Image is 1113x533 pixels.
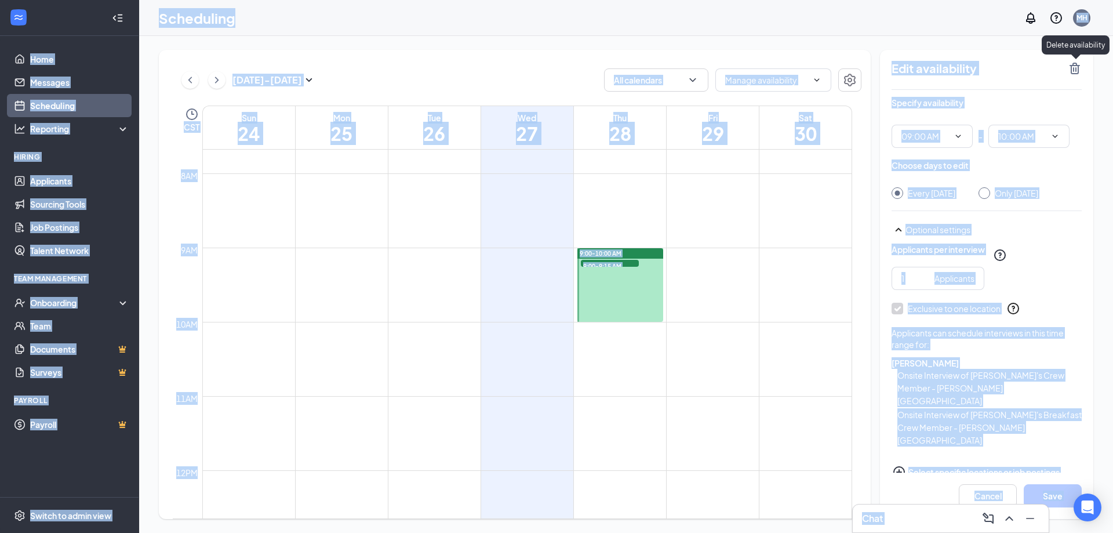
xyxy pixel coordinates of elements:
[581,260,639,271] span: 9:00-9:15 AM
[908,187,955,199] div: Every [DATE]
[1006,302,1020,316] svg: QuestionInfo
[30,123,130,135] div: Reporting
[296,106,388,149] a: August 25, 2025
[388,112,481,124] div: Tue
[981,512,995,525] svg: ComposeMessage
[302,73,316,87] svg: SmallChevronDown
[481,106,573,149] a: August 27, 2025
[574,106,666,149] a: August 28, 2025
[185,107,199,121] svg: Clock
[14,510,26,521] svg: Settings
[14,274,127,284] div: Team Management
[892,97,963,108] div: Specify availability
[179,244,200,256] div: 9am
[174,392,200,405] div: 11am
[725,74,808,86] input: Manage availability
[203,112,295,124] div: Sun
[30,338,129,361] a: DocumentsCrown
[208,71,225,89] button: ChevronRight
[667,112,759,124] div: Fri
[604,68,708,92] button: All calendarsChevronDown
[1023,512,1037,525] svg: Minimize
[580,249,621,258] span: 9:00-10:00 AM
[203,124,295,143] h1: 24
[897,408,1082,447] span: Onsite Interview of [PERSON_NAME]'s Breakfast Crew Member - [PERSON_NAME][GEOGRAPHIC_DATA]
[30,413,129,436] a: PayrollCrown
[30,297,119,309] div: Onboarding
[959,484,1017,507] button: Cancel
[30,239,129,262] a: Talent Network
[1024,11,1038,25] svg: Notifications
[179,169,200,182] div: 8am
[14,396,127,405] div: Payroll
[388,106,481,149] a: August 26, 2025
[1024,484,1082,507] button: Save
[934,272,974,285] div: Applicants
[892,357,1082,369] div: [PERSON_NAME]
[1042,35,1110,55] div: Delete availability
[862,512,883,525] h3: Chat
[388,124,481,143] h1: 26
[993,248,1007,262] svg: QuestionInfo
[14,297,26,309] svg: UserCheck
[174,466,200,479] div: 12pm
[159,8,235,28] h1: Scheduling
[30,193,129,216] a: Sourcing Tools
[112,12,123,24] svg: Collapse
[843,73,857,87] svg: Settings
[184,73,196,87] svg: ChevronLeft
[1002,512,1016,525] svg: ChevronUp
[296,124,388,143] h1: 25
[1021,509,1039,528] button: Minimize
[211,73,223,87] svg: ChevronRight
[995,187,1038,199] div: Only [DATE]
[30,510,111,521] div: Switch to admin view
[687,74,699,86] svg: ChevronDown
[892,223,905,237] svg: SmallChevronUp
[892,465,906,479] svg: PlusCircle
[13,12,24,23] svg: WorkstreamLogo
[812,75,821,85] svg: ChevronDown
[574,112,666,124] div: Thu
[1049,11,1063,25] svg: QuestionInfo
[1076,13,1087,23] div: MH
[481,124,573,143] h1: 27
[759,112,852,124] div: Sat
[892,61,1061,75] h2: Edit availability
[296,112,388,124] div: Mon
[897,369,1082,407] span: Onsite Interview of [PERSON_NAME]'s Crew Member - [PERSON_NAME][GEOGRAPHIC_DATA]
[30,314,129,338] a: Team
[232,74,302,86] h3: [DATE] - [DATE]
[481,112,573,124] div: Wed
[181,71,199,89] button: ChevronLeft
[14,123,26,135] svg: Analysis
[30,169,129,193] a: Applicants
[184,121,199,133] span: CST
[892,159,969,171] div: Choose days to edit
[892,327,1082,350] div: Applicants can schedule interviews in this time range for:
[30,48,129,71] a: Home
[30,94,129,117] a: Scheduling
[892,461,1082,484] button: Select specific locations or job postingsPlusCircle
[574,124,666,143] h1: 28
[14,152,127,162] div: Hiring
[1000,509,1019,528] button: ChevronUp
[30,361,129,384] a: SurveysCrown
[667,124,759,143] h1: 29
[667,106,759,149] a: August 29, 2025
[30,216,129,239] a: Job Postings
[838,68,861,92] button: Settings
[1068,61,1082,75] svg: TrashOutline
[174,318,200,331] div: 10am
[954,132,963,141] svg: ChevronDown
[203,106,295,149] a: August 24, 2025
[979,509,998,528] button: ComposeMessage
[759,106,852,149] a: August 30, 2025
[905,224,1082,235] div: Optional settings
[30,71,129,94] a: Messages
[892,125,1082,148] div: -
[892,244,985,255] div: Applicants per interview
[1074,494,1101,521] div: Open Intercom Messenger
[908,303,1001,314] div: Exclusive to one location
